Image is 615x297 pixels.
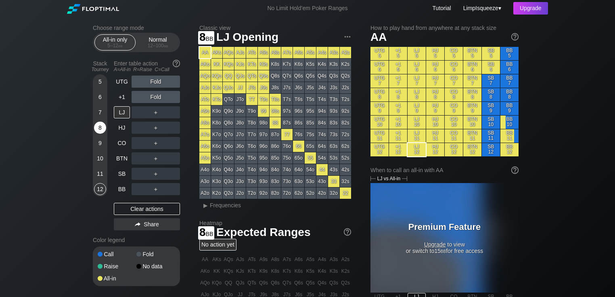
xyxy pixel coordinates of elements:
[234,94,246,105] div: JTo
[114,168,130,180] div: SB
[293,129,304,140] div: 76s
[340,70,351,82] div: Q2s
[328,187,339,199] div: 32o
[94,168,106,180] div: 11
[246,176,257,187] div: T3o
[270,70,281,82] div: Q8s
[500,143,519,156] div: BB 12
[114,106,130,118] div: LJ
[211,164,222,175] div: K4o
[255,5,360,13] div: No Limit Hold’em Poker Ranges
[199,164,211,175] div: A4o
[305,70,316,82] div: Q5s
[445,88,463,101] div: CO 8
[482,143,500,156] div: SB 12
[482,102,500,115] div: SB 9
[246,82,257,93] div: JTs
[270,187,281,199] div: 82o
[199,187,211,199] div: A2o
[94,106,106,118] div: 7
[114,57,180,76] div: Enter table action
[293,152,304,164] div: 65o
[389,143,407,156] div: +1 12
[394,222,495,232] h3: Premium Feature
[199,25,351,31] h2: Classic view
[223,82,234,93] div: QJo
[463,74,481,88] div: BTN 7
[114,218,180,230] div: Share
[281,152,293,164] div: 75o
[258,141,269,152] div: 96o
[482,61,500,74] div: SB 6
[132,183,180,195] div: ＋
[206,34,213,42] span: bb
[316,47,328,58] div: A4s
[246,187,257,199] div: T2o
[305,82,316,93] div: J5s
[293,82,304,93] div: J6s
[463,47,481,60] div: BTN 5
[270,176,281,187] div: 83o
[463,129,481,143] div: BTN 11
[281,187,293,199] div: 72o
[270,129,281,140] div: 87o
[98,276,136,281] div: All-in
[234,129,246,140] div: J7o
[94,183,106,195] div: 12
[408,102,426,115] div: LJ 9
[211,129,222,140] div: K7o
[98,43,132,48] div: 5 – 12
[199,141,211,152] div: A6o
[234,82,246,93] div: JJ
[343,32,352,41] img: ellipsis.fd386fe8.svg
[328,94,339,105] div: T3s
[132,152,180,164] div: ＋
[67,4,119,14] img: Floptimal logo
[258,129,269,140] div: 97o
[270,47,281,58] div: A8s
[258,105,269,117] div: 99
[135,222,140,227] img: share.864f2f62.svg
[90,57,111,76] div: Stack
[211,70,222,82] div: KQo
[281,47,293,58] div: A7s
[270,152,281,164] div: 85o
[281,164,293,175] div: 74o
[500,129,519,143] div: BB 11
[270,105,281,117] div: 98s
[482,116,500,129] div: SB 10
[408,116,426,129] div: LJ 10
[246,117,257,128] div: T8o
[246,141,257,152] div: T6o
[211,141,222,152] div: K6o
[270,59,281,70] div: K8s
[305,105,316,117] div: 95s
[234,164,246,175] div: J4o
[246,70,257,82] div: QTs
[211,59,222,70] div: KK
[223,164,234,175] div: Q4o
[94,76,106,88] div: 5
[377,176,400,181] span: LJ vs All-in
[389,116,407,129] div: +1 10
[305,176,316,187] div: 53o
[463,88,481,101] div: BTN 8
[316,176,328,187] div: 43o
[445,74,463,88] div: CO 7
[93,25,180,31] h2: Choose range mode
[281,141,293,152] div: 76o
[281,82,293,93] div: J7s
[389,61,407,74] div: +1 6
[132,168,180,180] div: ＋
[463,102,481,115] div: BTN 9
[281,70,293,82] div: Q7s
[199,176,211,187] div: A3o
[199,117,211,128] div: A8o
[305,141,316,152] div: 65s
[389,129,407,143] div: +1 11
[445,143,463,156] div: CO 12
[211,82,222,93] div: KJo
[500,102,519,115] div: BB 9
[316,105,328,117] div: 94s
[139,35,176,50] div: Normal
